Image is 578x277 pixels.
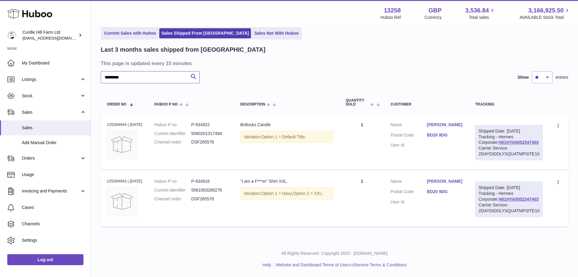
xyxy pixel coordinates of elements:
[22,221,86,227] span: Channels
[154,139,191,145] dt: Channel order
[159,28,251,38] a: Sales Shipped From [GEOGRAPHIC_DATA]
[240,178,333,184] div: "I am a F***er" Shirt XXL
[465,6,489,15] span: 3,536.84
[293,191,323,196] span: Option 2 = XXL;
[427,178,463,184] a: [PERSON_NAME]
[261,134,306,139] span: Option 1 = Default Title;
[107,129,137,160] img: no-photo.jpg
[154,196,191,202] dt: Channel order
[22,109,80,115] span: Sales
[22,29,77,41] div: Curdle Hill Farm Ltd
[519,6,571,20] a: 3,166,925.50 AVAILABLE Stock Total
[191,196,228,202] dd: DSF265578
[22,93,80,99] span: Stock
[478,185,539,191] div: Shipped Date: [DATE]
[346,99,369,106] span: Quantity Sold
[390,189,427,196] dt: Postal Code
[261,191,293,196] span: Option 1 = Navy;
[191,139,228,145] dd: DSF265578
[22,172,86,178] span: Usage
[240,122,333,128] div: Bollocks Candle
[499,140,539,145] a: H01HYA0052347403
[22,205,86,210] span: Cases
[528,6,564,15] span: 3,166,925.50
[252,28,301,38] a: Sales Not With Huboo
[22,188,80,194] span: Invoicing and Payments
[390,132,427,140] dt: Postal Code
[7,31,16,40] img: internalAdmin-13258@internal.huboo.com
[475,182,543,217] div: Tracking - Hermes Corporate:
[191,131,228,137] dd: 5060201317494
[427,122,463,128] a: [PERSON_NAME]
[191,187,228,193] dd: 5061003280276
[340,116,384,169] td: 1
[22,125,86,131] span: Sales
[478,202,539,214] div: Carrier Service: 2DAYDIDDLYSQUATMPSITE10
[154,187,191,193] dt: Current identifier
[478,128,539,134] div: Shipped Date: [DATE]
[390,102,463,106] div: Customer
[478,145,539,157] div: Carrier Service: 2DAYDIDDLYSQUATMPSITE10
[499,197,539,202] a: H01HYA0052347403
[191,178,228,184] dd: P-934916
[427,189,463,195] a: BD20 9DG
[518,74,529,80] label: Show
[380,15,401,20] div: Huboo Ref
[154,122,191,128] dt: Huboo P no
[240,187,333,200] div: Variation:
[276,262,347,267] a: Website and Dashboard Terms of Use
[519,15,571,20] span: AVAILABLE Stock Total
[22,36,89,40] span: [EMAIL_ADDRESS][DOMAIN_NAME]
[469,15,496,20] span: Total sales
[101,60,567,67] h3: This page is updated every 15 minutes
[427,132,463,138] a: BD20 9DG
[240,131,333,143] div: Variation:
[22,237,86,243] span: Settings
[191,122,228,128] dd: P-934922
[274,262,407,268] li: and
[22,140,86,146] span: Add Manual Order
[7,254,83,265] a: Log out
[390,142,427,148] dt: User Id
[96,251,573,256] p: All Rights Reserved. Copyright 2025 - [DOMAIN_NAME]
[22,77,80,82] span: Listings
[102,28,158,38] a: Current Sales with Huboo
[154,131,191,137] dt: Current identifier
[428,6,441,15] strong: GBP
[475,102,543,106] div: Tracking
[340,172,384,226] td: 1
[424,15,442,20] div: Currency
[101,46,265,54] h2: Last 3 months sales shipped from [GEOGRAPHIC_DATA]
[390,122,427,129] dt: Name
[354,262,407,267] a: Service Terms & Conditions
[107,122,142,127] div: 125294944 | [DATE]
[107,186,137,216] img: no-photo.jpg
[262,262,271,267] a: Help
[390,178,427,186] dt: Name
[240,102,265,106] span: Description
[107,102,127,106] span: Order No
[154,178,191,184] dt: Huboo P no
[390,199,427,205] dt: User Id
[107,178,142,184] div: 125294943 | [DATE]
[154,102,178,106] span: Huboo P no
[384,6,401,15] strong: 13258
[22,60,86,66] span: My Dashboard
[475,125,543,160] div: Tracking - Hermes Corporate:
[465,6,496,20] a: 3,536.84 Total sales
[22,155,80,161] span: Orders
[556,74,568,80] span: entries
